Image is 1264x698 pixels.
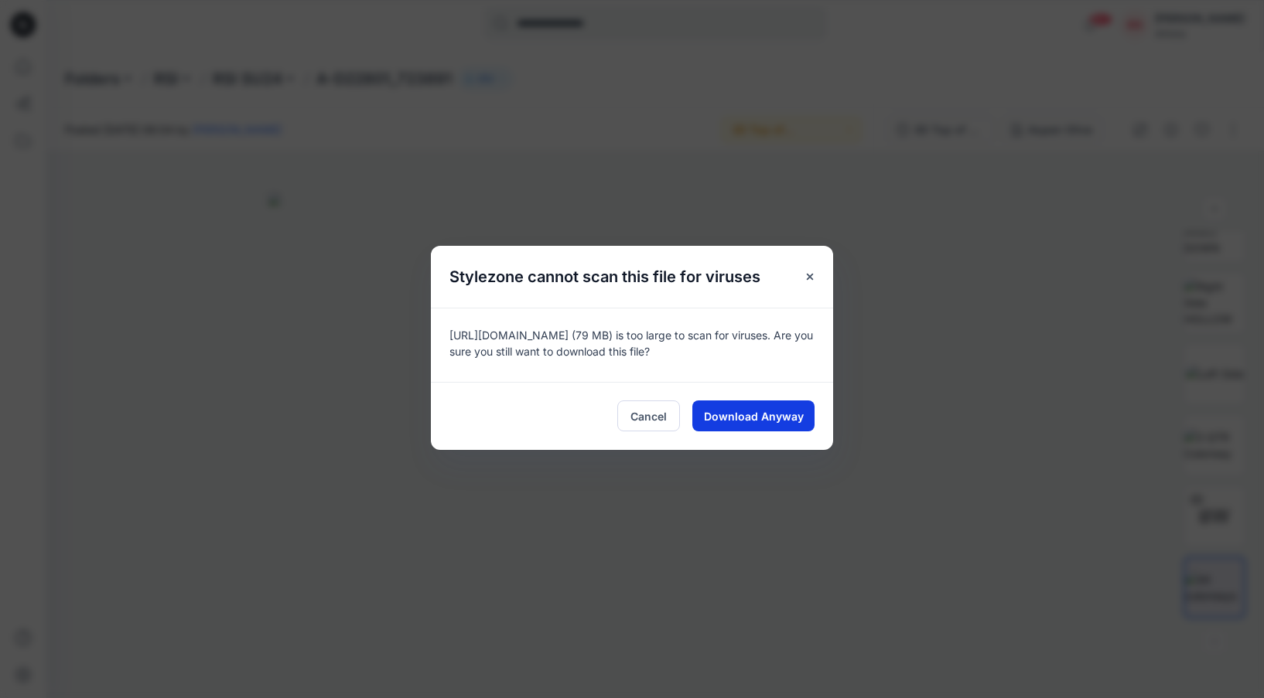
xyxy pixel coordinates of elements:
button: Close [796,263,824,291]
h5: Stylezone cannot scan this file for viruses [431,246,779,308]
button: Download Anyway [692,400,815,431]
button: Cancel [617,400,680,431]
span: Cancel [630,408,667,424]
span: Download Anyway [704,408,804,424]
div: [URL][DOMAIN_NAME] (79 MB) is too large to scan for viruses. Are you sure you still want to downl... [431,308,833,382]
